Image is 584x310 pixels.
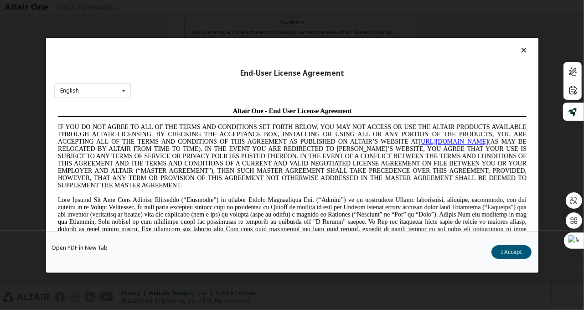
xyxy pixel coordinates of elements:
[179,4,298,11] span: Altair One - End User License Agreement
[365,35,434,41] a: [URL][DOMAIN_NAME]
[4,93,472,158] span: Lore Ipsumd Sit Ame Cons Adipisc Elitseddo (“Eiusmodte”) in utlabor Etdolo Magnaaliqua Eni. (“Adm...
[52,245,108,251] a: Open PDF in New Tab
[4,20,472,85] span: IF YOU DO NOT AGREE TO ALL OF THE TERMS AND CONDITIONS SET FORTH BELOW, YOU MAY NOT ACCESS OR USE...
[54,68,530,77] div: End-User License Agreement
[60,88,79,93] div: English
[491,245,532,259] button: I Accept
